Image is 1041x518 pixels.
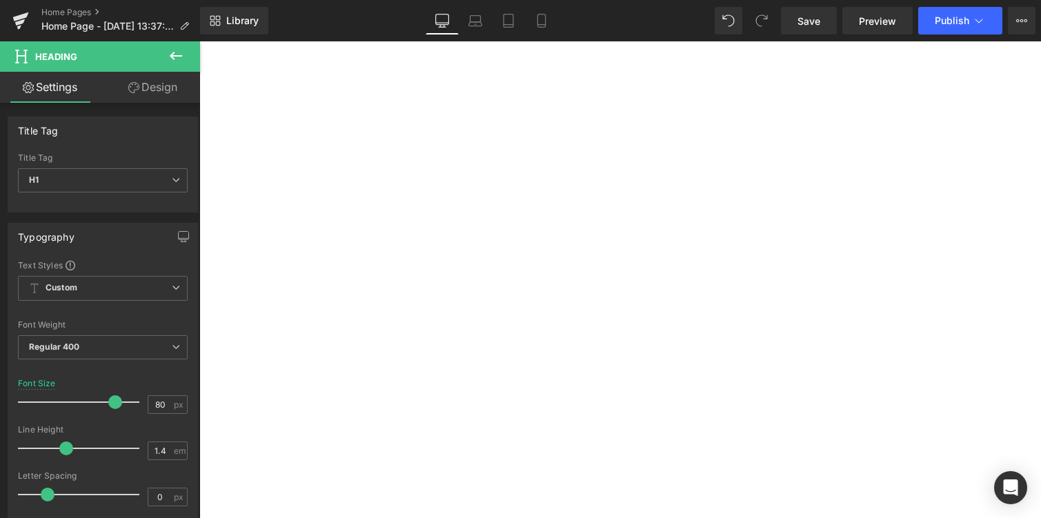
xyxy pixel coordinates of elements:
[859,14,896,28] span: Preview
[174,400,186,409] span: px
[748,7,775,34] button: Redo
[103,72,203,103] a: Design
[226,14,259,27] span: Library
[174,492,186,501] span: px
[41,7,200,18] a: Home Pages
[994,471,1027,504] div: Open Intercom Messenger
[935,15,969,26] span: Publish
[459,7,492,34] a: Laptop
[918,7,1002,34] button: Publish
[174,446,186,455] span: em
[797,14,820,28] span: Save
[200,7,268,34] a: New Library
[18,379,56,388] div: Font Size
[525,7,558,34] a: Mobile
[426,7,459,34] a: Desktop
[715,7,742,34] button: Undo
[29,175,39,185] b: H1
[41,21,174,32] span: Home Page - [DATE] 13:37:08
[18,117,59,137] div: Title Tag
[492,7,525,34] a: Tablet
[18,223,75,243] div: Typography
[18,153,188,163] div: Title Tag
[18,425,188,435] div: Line Height
[18,471,188,481] div: Letter Spacing
[29,341,80,352] b: Regular 400
[46,282,77,294] b: Custom
[1008,7,1035,34] button: More
[842,7,913,34] a: Preview
[18,259,188,270] div: Text Styles
[18,320,188,330] div: Font Weight
[35,51,77,62] span: Heading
